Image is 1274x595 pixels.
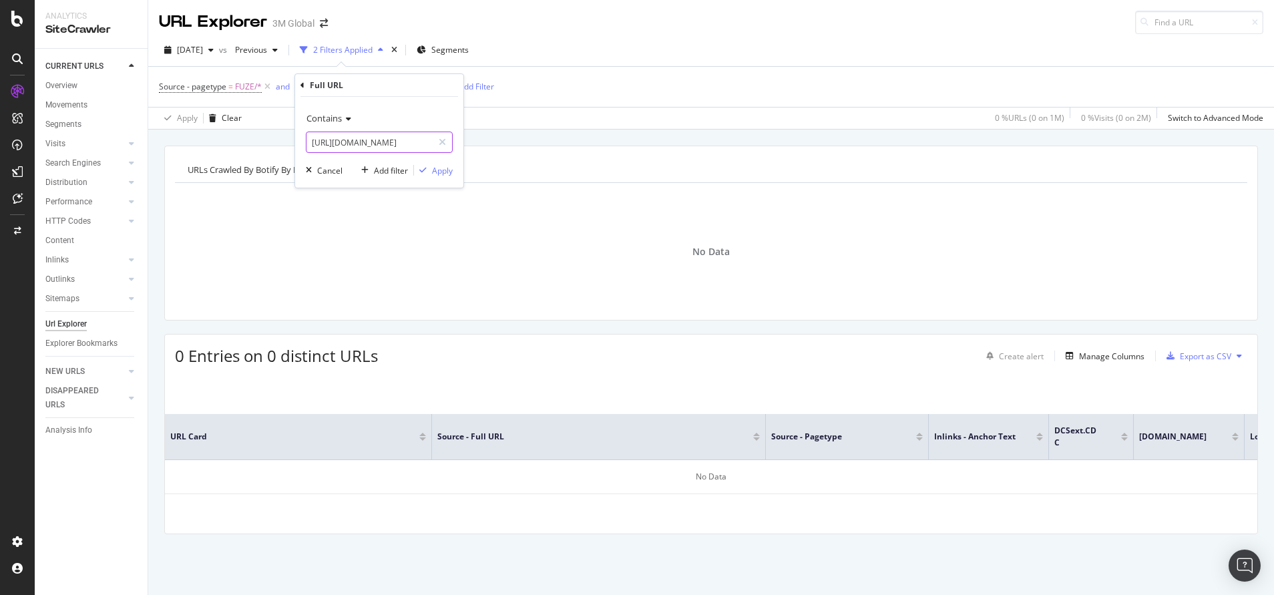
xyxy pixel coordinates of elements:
span: = [228,81,233,92]
span: FUZE/* [235,77,262,96]
div: Distribution [45,176,87,190]
span: Source - Full URL [437,431,733,443]
div: CURRENT URLS [45,59,103,73]
div: Outlinks [45,272,75,286]
div: times [389,43,400,57]
span: No Data [692,245,730,258]
span: URL Card [170,431,416,443]
div: Inlinks [45,253,69,267]
span: Previous [230,44,267,55]
button: Apply [414,164,453,177]
button: Apply [159,108,198,129]
button: and [276,80,290,93]
a: NEW URLS [45,365,125,379]
a: Visits [45,137,125,151]
div: Content [45,234,74,248]
span: vs [219,44,230,55]
a: CURRENT URLS [45,59,125,73]
div: DISAPPEARED URLS [45,384,113,412]
button: Previous [230,39,283,61]
a: Segments [45,118,138,132]
a: Overview [45,79,138,93]
button: 2 Filters Applied [294,39,389,61]
div: Manage Columns [1079,351,1144,362]
button: Add Filter [441,79,494,95]
a: Sitemaps [45,292,125,306]
a: Performance [45,195,125,209]
span: 2025 Aug. 3rd [177,44,203,55]
a: Analysis Info [45,423,138,437]
a: Url Explorer [45,317,138,331]
div: Add Filter [459,81,494,92]
div: No Data [165,460,1257,494]
a: Explorer Bookmarks [45,337,138,351]
div: Segments [45,118,81,132]
div: URL Explorer [159,11,267,33]
div: 3M Global [272,17,314,30]
div: Apply [177,112,198,124]
span: Segments [431,44,469,55]
a: Search Engines [45,156,125,170]
div: Cancel [317,165,343,176]
a: Movements [45,98,138,112]
div: Apply [432,165,453,176]
div: Full URL [310,79,343,91]
a: HTTP Codes [45,214,125,228]
div: Movements [45,98,87,112]
button: Segments [411,39,474,61]
span: Source - pagetype [159,81,226,92]
span: URLs Crawled By Botify By pagetype [188,164,331,176]
div: SiteCrawler [45,22,137,37]
div: 2 Filters Applied [313,44,373,55]
h4: URLs Crawled By Botify By pagetype [185,159,1235,180]
div: Url Explorer [45,317,87,331]
div: HTTP Codes [45,214,91,228]
button: Manage Columns [1060,348,1144,364]
a: Content [45,234,138,248]
button: Export as CSV [1161,345,1231,367]
input: Find a URL [1135,11,1263,34]
div: Analysis Info [45,423,92,437]
div: arrow-right-arrow-left [320,19,328,28]
span: DCSext.CDC [1054,425,1101,449]
a: DISAPPEARED URLS [45,384,125,412]
div: Search Engines [45,156,101,170]
div: Switch to Advanced Mode [1168,112,1263,124]
div: Clear [222,112,242,124]
div: Visits [45,137,65,151]
span: [DOMAIN_NAME] [1139,431,1212,443]
div: Explorer Bookmarks [45,337,118,351]
span: 0 Entries on 0 distinct URLs [175,345,378,367]
div: 0 % Visits ( 0 on 2M ) [1081,112,1151,124]
div: Open Intercom Messenger [1229,550,1261,582]
div: Create alert [999,351,1044,362]
button: Create alert [981,345,1044,367]
button: Clear [204,108,242,129]
div: Export as CSV [1180,351,1231,362]
button: Cancel [300,164,343,177]
span: Contains [306,112,342,124]
button: Switch to Advanced Mode [1162,108,1263,129]
div: NEW URLS [45,365,85,379]
div: Performance [45,195,92,209]
a: Outlinks [45,272,125,286]
div: Add filter [374,165,408,176]
span: Source - pagetype [771,431,896,443]
button: Add filter [356,164,408,177]
div: Sitemaps [45,292,79,306]
button: [DATE] [159,39,219,61]
a: Distribution [45,176,125,190]
div: Overview [45,79,77,93]
div: and [276,81,290,92]
span: Inlinks - Anchor Text [934,431,1016,443]
div: 0 % URLs ( 0 on 1M ) [995,112,1064,124]
a: Inlinks [45,253,125,267]
div: Analytics [45,11,137,22]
